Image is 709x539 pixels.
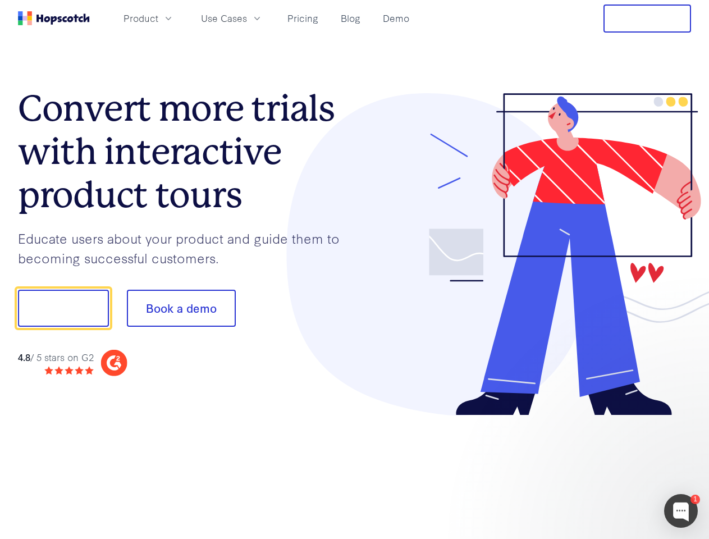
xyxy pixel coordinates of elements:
button: Book a demo [127,290,236,327]
a: Pricing [283,9,323,28]
div: 1 [690,495,700,504]
p: Educate users about your product and guide them to becoming successful customers. [18,229,355,267]
a: Demo [378,9,414,28]
div: / 5 stars on G2 [18,350,94,364]
button: Product [117,9,181,28]
span: Product [123,11,158,25]
h1: Convert more trials with interactive product tours [18,87,355,216]
a: Home [18,11,90,25]
span: Use Cases [201,11,247,25]
strong: 4.8 [18,350,30,363]
button: Show me! [18,290,109,327]
a: Blog [336,9,365,28]
button: Free Trial [603,4,691,33]
button: Use Cases [194,9,269,28]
